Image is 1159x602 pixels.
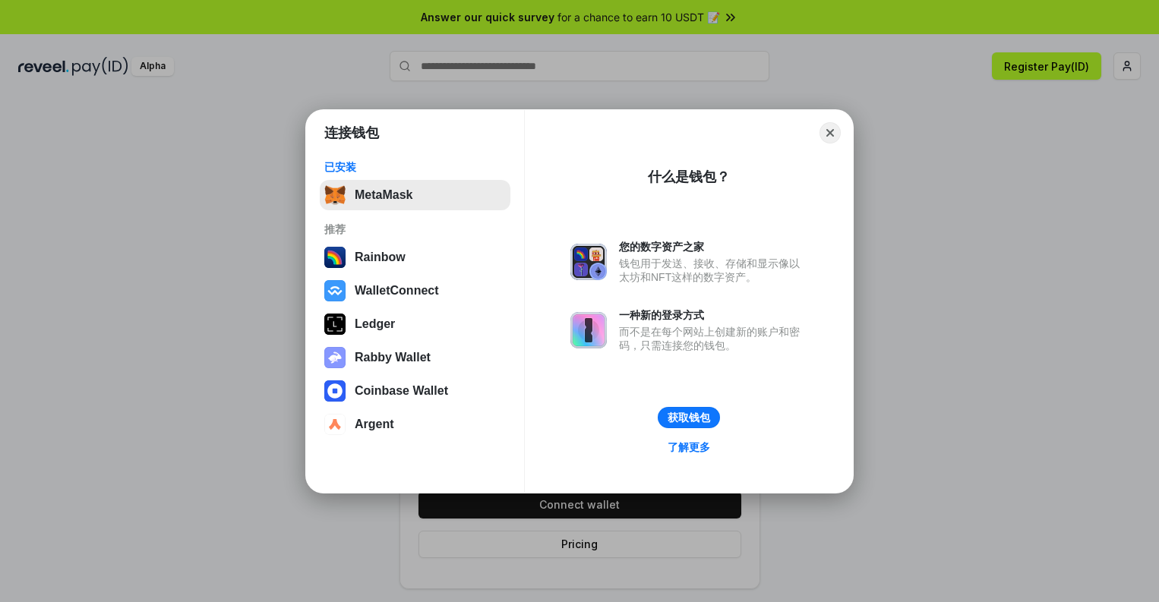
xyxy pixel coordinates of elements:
button: Rainbow [320,242,510,273]
img: svg+xml,%3Csvg%20xmlns%3D%22http%3A%2F%2Fwww.w3.org%2F2000%2Fsvg%22%20fill%3D%22none%22%20viewBox... [570,244,607,280]
a: 了解更多 [658,437,719,457]
button: WalletConnect [320,276,510,306]
div: Coinbase Wallet [355,384,448,398]
img: svg+xml,%3Csvg%20xmlns%3D%22http%3A%2F%2Fwww.w3.org%2F2000%2Fsvg%22%20fill%3D%22none%22%20viewBox... [324,347,346,368]
img: svg+xml,%3Csvg%20xmlns%3D%22http%3A%2F%2Fwww.w3.org%2F2000%2Fsvg%22%20fill%3D%22none%22%20viewBox... [570,312,607,348]
div: Rainbow [355,251,406,264]
div: 推荐 [324,222,506,236]
div: 而不是在每个网站上创建新的账户和密码，只需连接您的钱包。 [619,325,807,352]
h1: 连接钱包 [324,124,379,142]
button: 获取钱包 [658,407,720,428]
button: Coinbase Wallet [320,376,510,406]
div: 一种新的登录方式 [619,308,807,322]
div: Rabby Wallet [355,351,431,364]
button: Close [820,122,841,143]
img: svg+xml,%3Csvg%20width%3D%2228%22%20height%3D%2228%22%20viewBox%3D%220%200%2028%2028%22%20fill%3D... [324,280,346,301]
div: 获取钱包 [668,411,710,424]
img: svg+xml,%3Csvg%20width%3D%2228%22%20height%3D%2228%22%20viewBox%3D%220%200%2028%2028%22%20fill%3D... [324,380,346,402]
div: WalletConnect [355,284,439,298]
button: MetaMask [320,180,510,210]
img: svg+xml,%3Csvg%20width%3D%22120%22%20height%3D%22120%22%20viewBox%3D%220%200%20120%20120%22%20fil... [324,247,346,268]
button: Argent [320,409,510,440]
img: svg+xml,%3Csvg%20xmlns%3D%22http%3A%2F%2Fwww.w3.org%2F2000%2Fsvg%22%20width%3D%2228%22%20height%3... [324,314,346,335]
div: 了解更多 [668,440,710,454]
div: 什么是钱包？ [648,168,730,186]
div: 您的数字资产之家 [619,240,807,254]
div: 钱包用于发送、接收、存储和显示像以太坊和NFT这样的数字资产。 [619,257,807,284]
div: 已安装 [324,160,506,174]
div: MetaMask [355,188,412,202]
div: Argent [355,418,394,431]
div: Ledger [355,317,395,331]
button: Ledger [320,309,510,339]
img: svg+xml,%3Csvg%20fill%3D%22none%22%20height%3D%2233%22%20viewBox%3D%220%200%2035%2033%22%20width%... [324,184,346,206]
button: Rabby Wallet [320,342,510,373]
img: svg+xml,%3Csvg%20width%3D%2228%22%20height%3D%2228%22%20viewBox%3D%220%200%2028%2028%22%20fill%3D... [324,414,346,435]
